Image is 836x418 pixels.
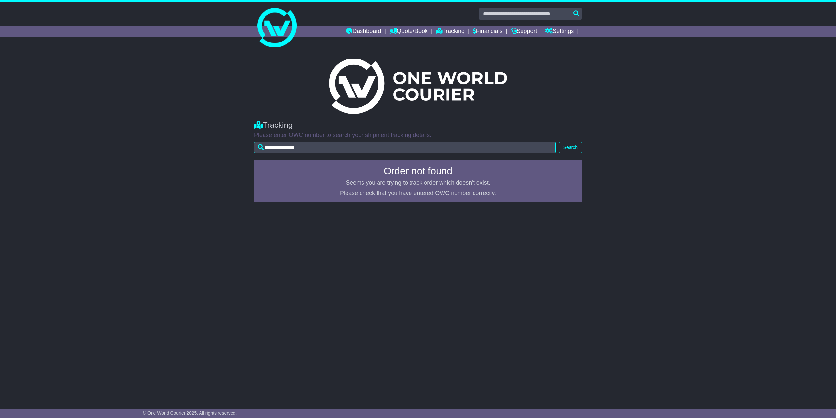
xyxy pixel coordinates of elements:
[258,165,578,176] h4: Order not found
[258,179,578,187] p: Seems you are trying to track order which doesn't exist.
[559,142,582,153] button: Search
[329,59,507,114] img: Light
[143,410,237,416] span: © One World Courier 2025. All rights reserved.
[346,26,381,37] a: Dashboard
[258,190,578,197] p: Please check that you have entered OWC number correctly.
[254,121,582,130] div: Tracking
[389,26,428,37] a: Quote/Book
[545,26,574,37] a: Settings
[511,26,537,37] a: Support
[436,26,465,37] a: Tracking
[473,26,503,37] a: Financials
[254,132,582,139] p: Please enter OWC number to search your shipment tracking details.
